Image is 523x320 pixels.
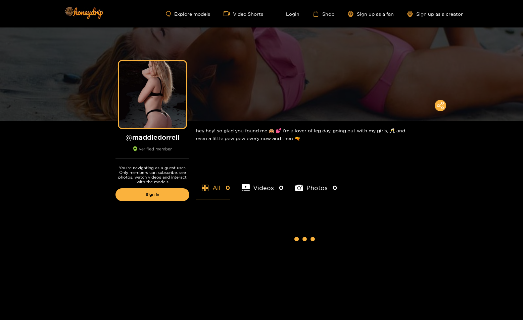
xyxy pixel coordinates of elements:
[407,11,463,17] a: Sign up as a creator
[333,184,337,192] span: 0
[224,11,263,17] a: Video Shorts
[348,11,394,17] a: Sign up as a fan
[224,11,233,17] span: video-camera
[115,166,189,184] p: You're navigating as a guest user. Only members can subscribe, see photos, watch videos and inter...
[115,133,189,141] h1: @ maddiedorrell
[115,188,189,201] a: Sign in
[242,169,283,199] li: Videos
[196,169,230,199] li: All
[226,184,230,192] span: 0
[277,11,299,17] a: Login
[115,146,189,159] div: verified member
[201,184,209,192] span: appstore
[196,121,414,147] div: hey hey! so glad you found me 🙈 💕 i’m a lover of leg day, going out with my girls, 🥂 and even a l...
[295,169,337,199] li: Photos
[166,11,210,17] a: Explore models
[279,184,283,192] span: 0
[313,11,334,17] a: Shop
